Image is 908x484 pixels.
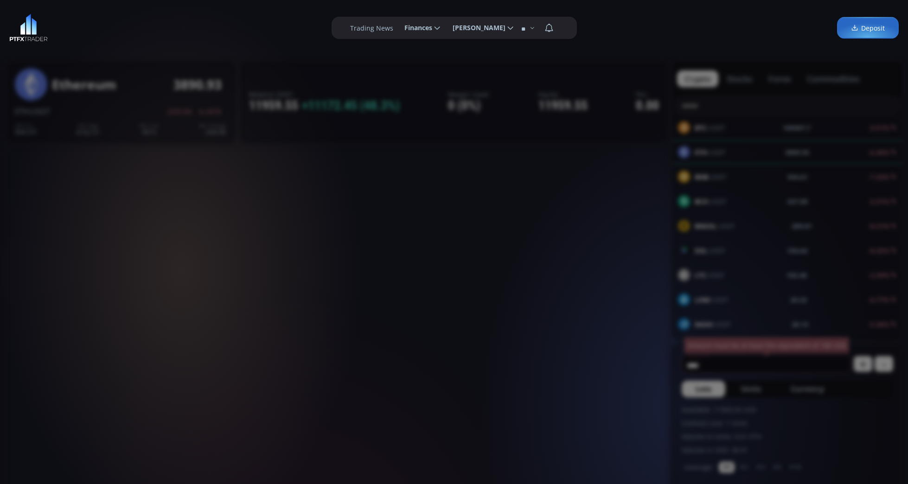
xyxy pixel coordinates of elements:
[350,23,393,33] label: Trading News
[398,19,432,37] span: Finances
[446,19,505,37] span: [PERSON_NAME]
[837,17,899,39] a: Deposit
[9,14,48,42] img: LOGO
[851,23,885,33] span: Deposit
